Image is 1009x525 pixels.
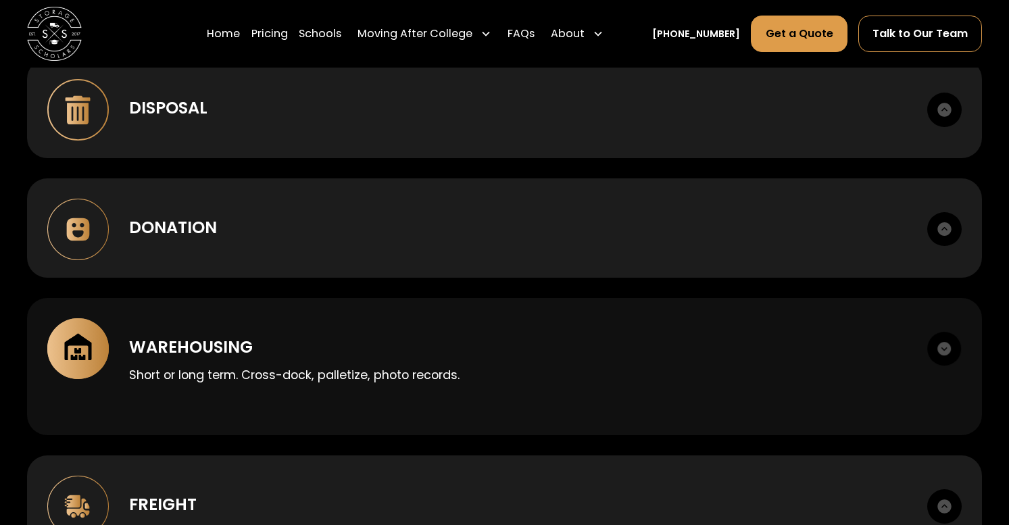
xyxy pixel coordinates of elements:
a: Get a Quote [751,16,847,52]
div: About [545,15,609,53]
div: Donation [129,216,217,240]
a: FAQs [508,15,535,53]
div: About [551,26,585,42]
div: Freight [129,493,197,517]
div: Moving After College [352,15,497,53]
div: Warehousing [129,335,253,359]
img: Storage Scholars main logo [27,7,81,61]
a: Schools [299,15,341,53]
a: [PHONE_NUMBER] [652,27,740,41]
div: Disposal [129,96,207,120]
a: Talk to Our Team [858,16,982,52]
a: Home [207,15,240,53]
div: Moving After College [358,26,472,42]
a: Pricing [251,15,288,53]
p: Short or long term. Cross-dock, palletize, photo records. [129,366,907,384]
